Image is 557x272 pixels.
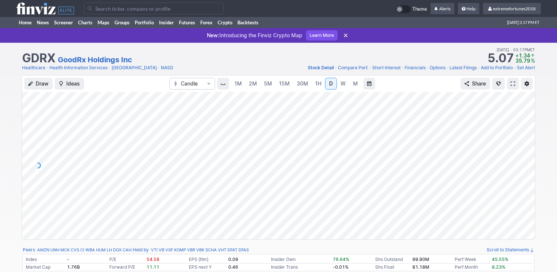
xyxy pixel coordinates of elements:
span: 1M [235,80,242,87]
span: extremefortunes2018 [493,6,536,11]
a: Healthcare [22,64,45,72]
a: Fullscreen [507,78,519,90]
span: • [46,64,49,72]
span: 76.64% [333,257,349,262]
a: WBA [85,246,95,254]
a: VBK [196,246,204,254]
a: Set Alert [517,64,535,72]
a: Stock Detail [308,64,334,72]
span: M [353,80,358,87]
span: Ideas [66,80,80,87]
a: Help [458,3,479,15]
span: Candle [181,80,204,87]
a: SCHA [205,246,217,254]
span: [DATE] 3:17 PM ET [507,17,539,28]
div: | : [131,246,249,254]
td: Insider Own [269,256,331,264]
a: Held by [133,247,149,252]
span: • [477,64,480,72]
h1: GDRX [22,52,56,64]
span: W [341,80,346,87]
a: M [349,78,361,90]
button: Draw [24,78,53,90]
a: DFAS [239,246,249,254]
a: Futures [176,17,198,28]
span: D [329,80,333,87]
a: GoodRx Holdings Inc [58,55,132,65]
span: • [401,64,404,72]
td: Perf Month [453,264,490,271]
span: +1.34 [515,52,530,59]
a: VBR [187,246,195,254]
button: Explore new features [492,78,505,90]
a: 1M [231,78,245,90]
a: DGX [113,246,121,254]
a: Forex [198,17,215,28]
span: % [531,57,535,64]
a: Maps [95,17,112,28]
span: 45.55% [492,257,508,262]
a: CVS [71,246,79,254]
a: 2M [246,78,260,90]
button: Interval [217,78,229,90]
span: • [369,64,371,72]
td: EPS next Y [187,264,227,271]
a: Options [430,64,445,72]
a: VTI [151,246,158,254]
a: Short Interest [372,64,401,72]
button: Chart Type [169,78,215,90]
div: : [23,246,131,254]
a: Backtests [235,17,261,28]
td: P/E [108,256,145,264]
span: 35.79 [515,57,530,64]
a: Learn More [306,30,338,41]
span: • [446,64,449,72]
a: Portfolio [132,17,156,28]
span: • [158,64,160,72]
span: 15M [279,80,290,87]
button: Share [461,78,490,90]
b: 0.46 [228,264,238,270]
a: AMZN [37,246,49,254]
span: • [335,64,337,72]
span: • [510,48,512,52]
span: • [514,64,516,72]
span: 30M [297,80,308,87]
p: Introducing the Finviz Crypto Map [207,32,302,39]
a: 1H [312,78,325,90]
button: Range [363,78,375,90]
a: extremefortunes2018 [483,3,541,15]
b: 1.76B [67,264,80,270]
a: Home [16,17,34,28]
a: VB [159,246,164,254]
td: EPS (ttm) [187,256,227,264]
a: Screener [52,17,75,28]
button: Chart Settings [521,78,533,90]
span: Stock Detail [308,65,334,70]
span: 11.11 [147,264,159,270]
a: CI [80,246,84,254]
a: DFAT [228,246,237,254]
span: • [426,64,429,72]
span: 2M [249,80,257,87]
a: KOMP [174,246,186,254]
a: Health Information Services [49,64,107,72]
span: 8.23% [492,264,505,270]
span: 5M [264,80,272,87]
td: Perf Week [453,256,490,264]
a: CAH [123,246,131,254]
a: NASD [161,64,173,72]
span: Draw [36,80,49,87]
b: -0.01% [333,264,349,270]
span: 1H [315,80,321,87]
a: Insider [156,17,176,28]
a: LH [107,246,112,254]
b: 81.18M [412,264,429,270]
a: Latest Filings [450,64,477,72]
td: Shs Float [374,264,411,271]
a: 15M [276,78,293,90]
a: Crypto [215,17,235,28]
a: News [34,17,52,28]
span: Share [472,80,486,87]
b: 99.90M [412,257,429,262]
